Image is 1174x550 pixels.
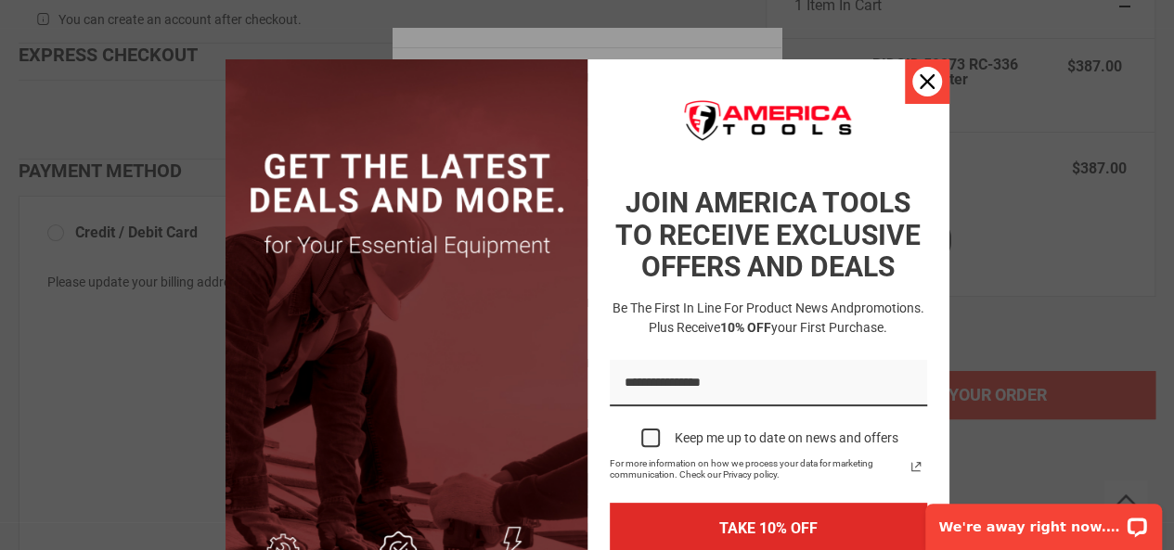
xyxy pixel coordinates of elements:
[920,74,935,89] svg: close icon
[905,455,927,478] svg: link icon
[615,186,921,283] strong: JOIN AMERICA TOOLS TO RECEIVE EXCLUSIVE OFFERS AND DEALS
[675,430,898,446] div: Keep me up to date on news and offers
[905,455,927,478] a: Read our Privacy Policy
[720,320,771,335] strong: 10% OFF
[610,458,905,480] span: For more information on how we process your data for marketing communication. Check our Privacy p...
[649,301,924,335] span: promotions. Plus receive your first purchase.
[610,360,927,407] input: Email field
[905,59,949,104] button: Close
[913,492,1174,550] iframe: LiveChat chat widget
[606,299,931,338] h3: Be the first in line for product news and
